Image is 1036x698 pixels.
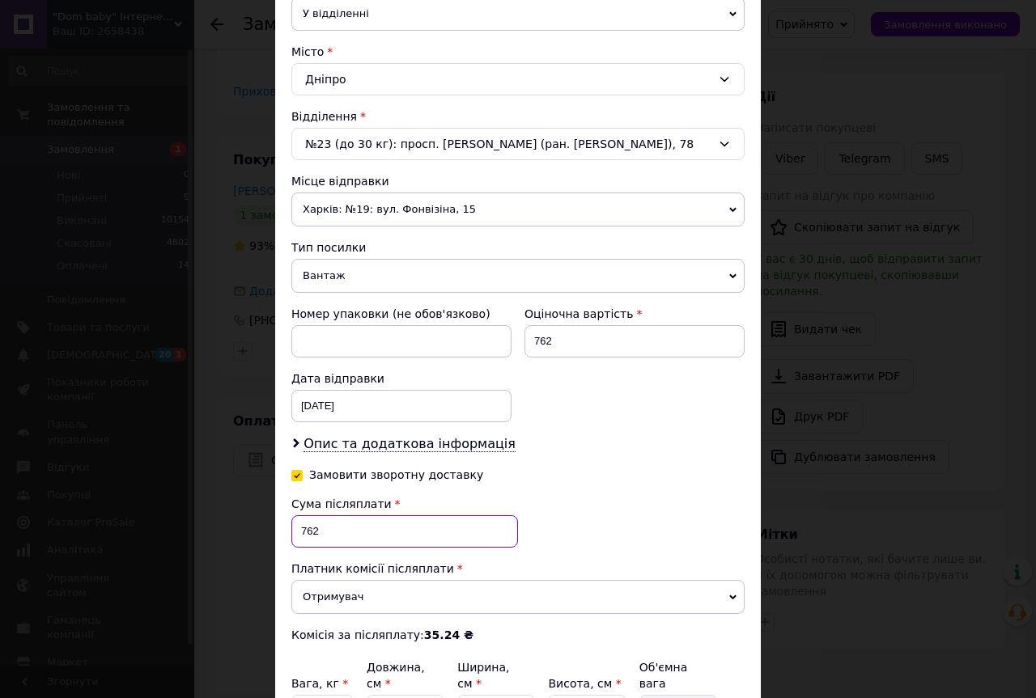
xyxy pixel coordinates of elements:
span: Вантаж [291,259,745,293]
div: Оціночна вартість [524,306,745,322]
span: Платник комісії післяплати [291,562,454,575]
div: Дніпро [291,63,745,95]
b: 35.24 ₴ [424,628,473,641]
label: Вага, кг [291,677,348,690]
span: Сума післяплати [291,497,392,510]
span: Опис та додаткова інформація [304,436,516,452]
label: Висота, см [548,677,621,690]
label: Довжина, см [367,661,425,690]
span: Місце відправки [291,175,389,188]
span: Отримувач [291,580,745,614]
div: №23 (до 30 кг): просп. [PERSON_NAME] (ран. [PERSON_NAME]), 78 [291,128,745,160]
div: Комісія за післяплату: [291,627,745,643]
label: Ширина, см [457,661,509,690]
div: Об'ємна вага [639,659,717,692]
div: Дата відправки [291,370,512,387]
span: Тип посилки [291,241,366,254]
div: Номер упаковки (не обов'язково) [291,306,512,322]
div: Замовити зворотну доставку [309,468,483,482]
div: Місто [291,44,745,60]
div: Відділення [291,108,745,125]
span: Харків: №19: вул. Фонвізіна, 15 [291,192,745,226]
